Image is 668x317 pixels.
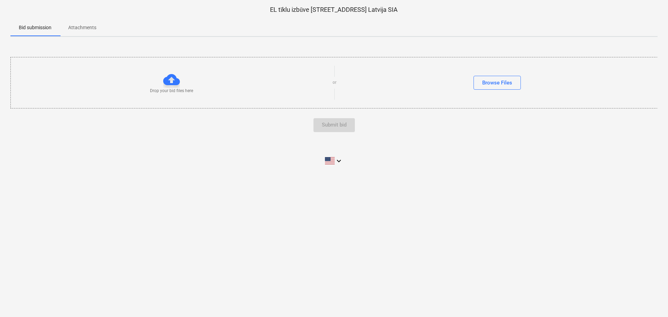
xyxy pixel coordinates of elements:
[474,76,521,90] button: Browse Files
[10,57,658,108] div: Drop your bid files hereorBrowse Files
[19,24,51,31] p: Bid submission
[482,78,512,87] div: Browse Files
[333,80,336,86] p: or
[150,88,193,94] p: Drop your bid files here
[335,157,343,165] i: keyboard_arrow_down
[10,6,658,14] p: EL tīklu izbūve [STREET_ADDRESS] Latvija SIA
[68,24,96,31] p: Attachments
